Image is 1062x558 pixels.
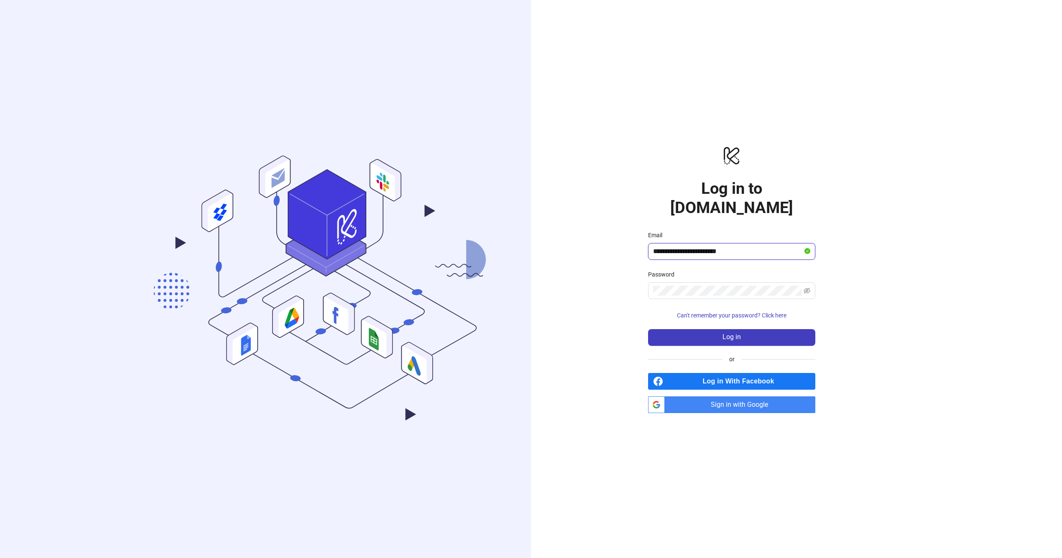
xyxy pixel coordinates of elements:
[648,270,680,279] label: Password
[668,396,815,413] span: Sign in with Google
[677,312,786,319] span: Can't remember your password? Click here
[804,287,810,294] span: eye-invisible
[648,373,815,390] a: Log in With Facebook
[653,246,803,256] input: Email
[722,355,741,364] span: or
[648,309,815,322] button: Can't remember your password? Click here
[648,312,815,319] a: Can't remember your password? Click here
[648,396,815,413] a: Sign in with Google
[648,329,815,346] button: Log in
[648,231,668,240] label: Email
[653,286,802,296] input: Password
[722,333,741,341] span: Log in
[648,179,815,217] h1: Log in to [DOMAIN_NAME]
[666,373,815,390] span: Log in With Facebook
